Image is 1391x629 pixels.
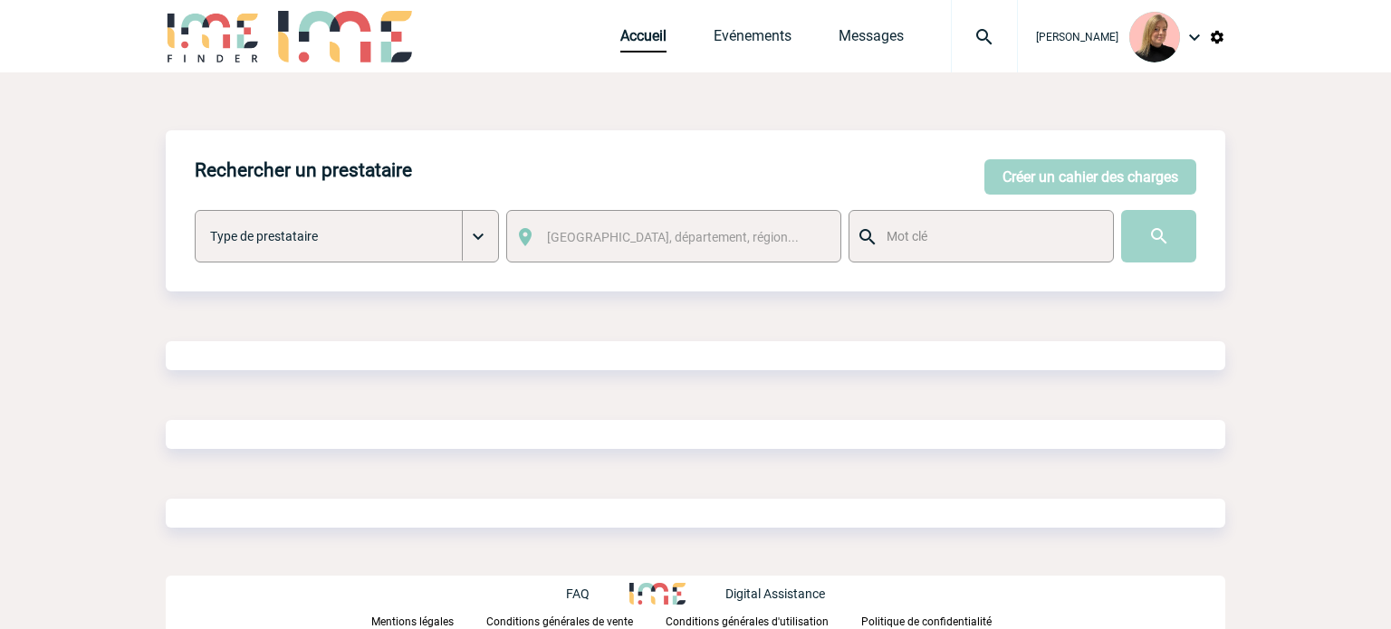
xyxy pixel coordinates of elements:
span: [GEOGRAPHIC_DATA], département, région... [547,230,799,244]
p: Digital Assistance [725,586,825,601]
p: Mentions légales [371,615,454,628]
a: Mentions légales [371,612,486,629]
p: Politique de confidentialité [861,615,992,628]
img: 131233-0.png [1129,12,1180,62]
h4: Rechercher un prestataire [195,159,412,181]
span: [PERSON_NAME] [1036,31,1118,43]
a: FAQ [566,584,629,601]
a: Conditions générales de vente [486,612,666,629]
input: Mot clé [882,224,1097,248]
input: Submit [1121,210,1196,262]
img: http://www.idealmeetingsevents.fr/ [629,583,686,605]
p: FAQ [566,586,590,601]
a: Messages [839,27,904,52]
a: Conditions générales d'utilisation [666,612,861,629]
img: IME-Finder [166,11,260,62]
p: Conditions générales d'utilisation [666,615,829,628]
a: Politique de confidentialité [861,612,1021,629]
a: Evénements [714,27,791,52]
p: Conditions générales de vente [486,615,633,628]
a: Accueil [620,27,667,52]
